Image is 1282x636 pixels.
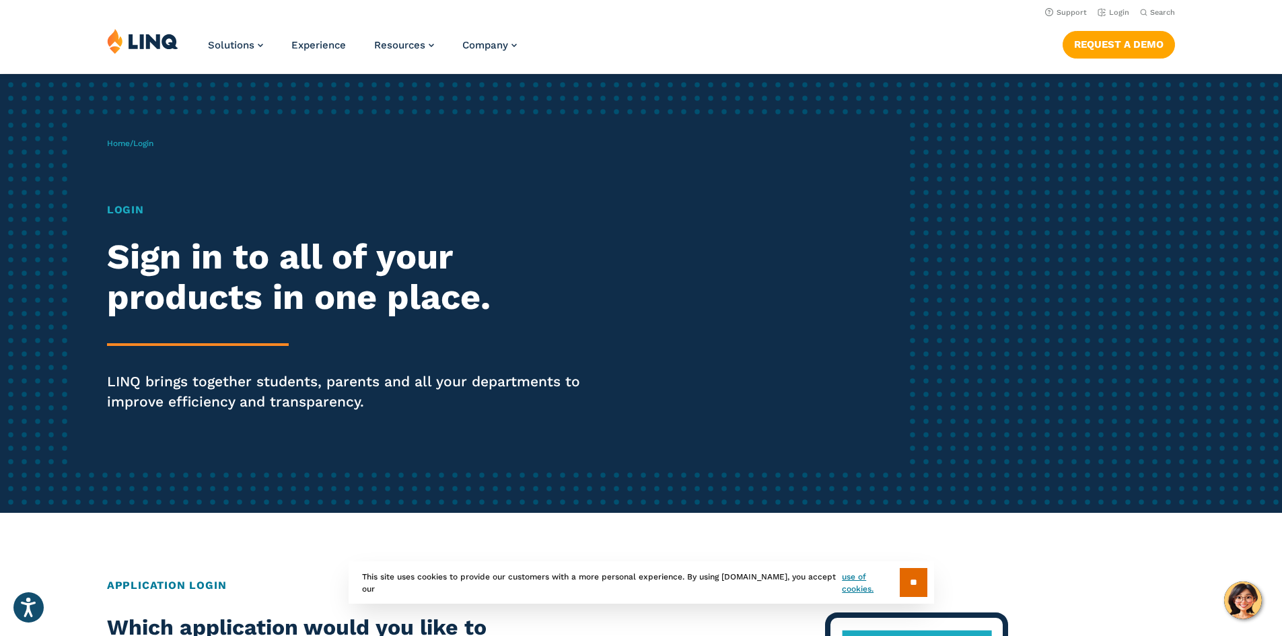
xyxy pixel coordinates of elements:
[1098,8,1129,17] a: Login
[107,28,178,54] img: LINQ | K‑12 Software
[107,139,130,148] a: Home
[1150,8,1175,17] span: Search
[842,571,899,595] a: use of cookies.
[107,139,153,148] span: /
[291,39,346,51] a: Experience
[1224,581,1262,619] button: Hello, have a question? Let’s chat.
[1063,28,1175,58] nav: Button Navigation
[374,39,425,51] span: Resources
[133,139,153,148] span: Login
[374,39,434,51] a: Resources
[107,372,601,412] p: LINQ brings together students, parents and all your departments to improve efficiency and transpa...
[1063,31,1175,58] a: Request a Demo
[462,39,517,51] a: Company
[107,237,601,318] h2: Sign in to all of your products in one place.
[1045,8,1087,17] a: Support
[208,39,254,51] span: Solutions
[107,202,601,218] h1: Login
[349,561,934,604] div: This site uses cookies to provide our customers with a more personal experience. By using [DOMAIN...
[462,39,508,51] span: Company
[107,577,1175,594] h2: Application Login
[1140,7,1175,17] button: Open Search Bar
[208,39,263,51] a: Solutions
[208,28,517,73] nav: Primary Navigation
